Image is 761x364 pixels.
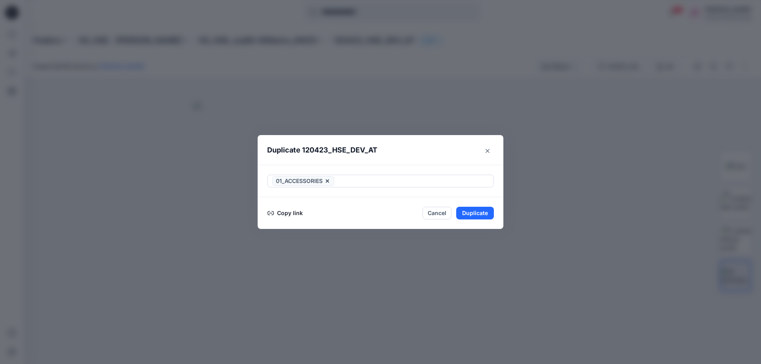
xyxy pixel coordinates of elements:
[423,207,451,219] button: Cancel
[276,176,323,186] span: 01_ACCESSORIES
[267,145,377,156] p: Duplicate 120423_HSE_DEV_AT
[267,208,303,218] button: Copy link
[481,145,494,157] button: Close
[456,207,494,219] button: Duplicate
